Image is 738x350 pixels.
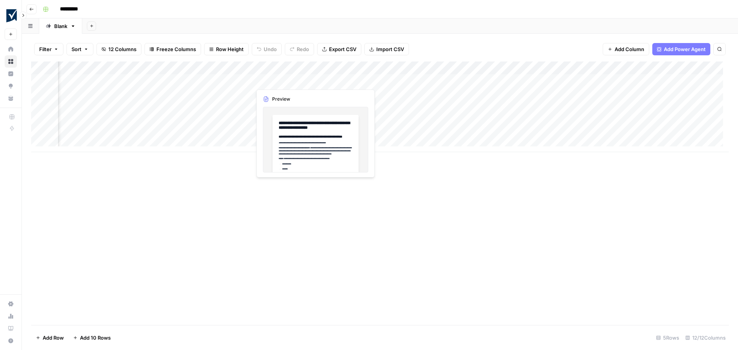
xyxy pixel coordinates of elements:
button: 12 Columns [96,43,141,55]
span: Export CSV [329,45,356,53]
a: Home [5,43,17,55]
button: Add Column [603,43,649,55]
a: Settings [5,298,17,310]
span: 12 Columns [108,45,136,53]
button: Add Row [31,332,68,344]
span: Add Power Agent [664,45,706,53]
button: Redo [285,43,314,55]
button: Row Height [204,43,249,55]
img: Smartsheet Logo [5,9,18,23]
button: Export CSV [317,43,361,55]
a: Your Data [5,92,17,105]
a: Blank [39,18,82,34]
a: Insights [5,68,17,80]
button: Undo [252,43,282,55]
span: Sort [71,45,81,53]
button: Import CSV [364,43,409,55]
button: Help + Support [5,335,17,347]
span: Add Row [43,334,64,342]
div: 12/12 Columns [682,332,729,344]
span: Import CSV [376,45,404,53]
span: Freeze Columns [156,45,196,53]
span: Undo [264,45,277,53]
a: Usage [5,310,17,322]
span: Row Height [216,45,244,53]
span: Add Column [615,45,644,53]
div: Blank [54,22,67,30]
a: Learning Hub [5,322,17,335]
button: Add Power Agent [652,43,710,55]
button: Freeze Columns [145,43,201,55]
button: Add 10 Rows [68,332,115,344]
button: Filter [34,43,63,55]
span: Redo [297,45,309,53]
span: Filter [39,45,52,53]
div: 5 Rows [653,332,682,344]
button: Sort [66,43,93,55]
a: Browse [5,55,17,68]
a: Opportunities [5,80,17,92]
span: Add 10 Rows [80,334,111,342]
button: Workspace: Smartsheet [5,6,17,25]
